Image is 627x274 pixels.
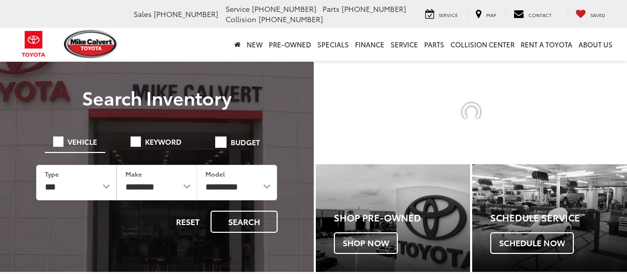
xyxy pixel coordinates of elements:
[244,28,266,61] a: New
[205,169,225,178] label: Model
[590,11,605,18] span: Saved
[259,14,323,24] span: [PHONE_NUMBER]
[145,138,182,145] span: Keyword
[226,14,256,24] span: Collision
[506,9,559,20] a: Contact
[439,11,458,18] span: Service
[167,211,208,233] button: Reset
[568,9,613,20] a: My Saved Vehicles
[447,28,518,61] a: Collision Center
[45,169,59,178] label: Type
[417,9,465,20] a: Service
[154,9,218,19] span: [PHONE_NUMBER]
[68,138,97,145] span: Vehicle
[575,28,616,61] a: About Us
[14,27,53,61] img: Toyota
[64,30,119,58] img: Mike Calvert Toyota
[352,28,388,61] a: Finance
[125,169,142,178] label: Make
[316,164,471,272] a: Shop Pre-Owned Shop Now
[316,164,471,272] div: Toyota
[528,11,552,18] span: Contact
[134,9,152,19] span: Sales
[323,4,340,14] span: Parts
[211,211,278,233] button: Search
[518,28,575,61] a: Rent a Toyota
[231,139,260,146] span: Budget
[252,4,316,14] span: [PHONE_NUMBER]
[486,11,496,18] span: Map
[22,87,292,108] h3: Search Inventory
[314,28,352,61] a: Specials
[421,28,447,61] a: Parts
[468,9,504,20] a: Map
[334,213,471,223] h4: Shop Pre-Owned
[490,232,574,254] span: Schedule Now
[388,28,421,61] a: Service
[342,4,406,14] span: [PHONE_NUMBER]
[231,28,244,61] a: Home
[472,164,627,272] a: Schedule Service Schedule Now
[334,232,398,254] span: Shop Now
[266,28,314,61] a: Pre-Owned
[490,213,627,223] h4: Schedule Service
[226,4,250,14] span: Service
[472,164,627,272] div: Toyota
